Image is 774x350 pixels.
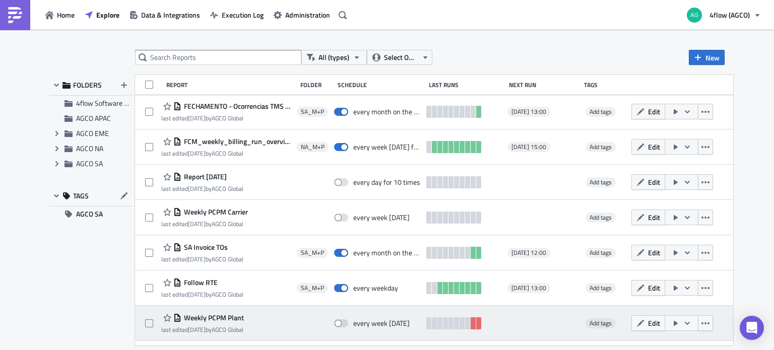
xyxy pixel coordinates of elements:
[631,139,665,155] button: Edit
[76,113,111,123] span: AGCO APAC
[353,143,421,152] div: every week on Monday for 10 times
[161,114,291,122] div: last edited by AGCO Global
[353,284,398,293] div: every weekday
[188,325,206,334] time: 2025-09-09T15:09:49Z
[681,4,766,26] button: 4flow (AGCO)
[384,52,418,63] span: Select Owner
[7,7,23,23] img: PushMetrics
[188,219,206,229] time: 2025-09-09T09:20:18Z
[631,174,665,190] button: Edit
[590,142,612,152] span: Add tags
[586,177,616,187] span: Add tags
[301,50,367,65] button: All (types)
[353,248,421,257] div: every month on the 1st
[631,104,665,119] button: Edit
[353,178,420,187] div: every day for 10 times
[188,290,206,299] time: 2025-09-05T12:44:22Z
[73,81,102,90] span: FOLDERS
[124,7,205,23] button: Data & Integrations
[648,177,660,187] span: Edit
[353,107,421,116] div: every month on the 5th
[141,10,200,20] span: Data & Integrations
[586,318,616,328] span: Add tags
[648,247,660,258] span: Edit
[590,107,612,116] span: Add tags
[301,143,325,151] span: NA_M+P
[709,10,750,20] span: 4flow (AGCO)
[353,319,410,328] div: every week on Wednesday
[631,209,665,225] button: Edit
[590,213,612,222] span: Add tags
[188,254,206,264] time: 2025-09-05T14:53:19Z
[76,128,109,138] span: AGCO EME
[135,50,301,65] input: Search Reports
[318,52,349,63] span: All (types)
[161,220,248,228] div: last edited by AGCO Global
[648,142,660,152] span: Edit
[586,107,616,117] span: Add tags
[49,206,133,222] button: AGCO SA
[181,102,291,111] span: FECHAMENTO - Ocorrencias TMS - Mes anterior - SIRIUS
[76,206,103,222] span: AGCO SA
[590,318,612,328] span: Add tags
[686,7,703,24] img: Avatar
[301,108,324,116] span: SA_M+P
[586,248,616,258] span: Add tags
[301,249,324,257] span: SA_M+P
[584,81,627,89] div: Tags
[161,185,243,192] div: last edited by AGCO Global
[631,280,665,296] button: Edit
[353,213,410,222] div: every week on Wednesday
[188,113,206,123] time: 2025-09-09T17:57:41Z
[181,137,291,146] span: FCM_weekly_billing_run_overview
[181,172,227,181] span: Report 2025-09-09
[648,212,660,223] span: Edit
[301,284,324,292] span: SA_M+P
[285,10,330,20] span: Administration
[222,10,264,20] span: Execution Log
[367,50,432,65] button: Select Owner
[590,283,612,293] span: Add tags
[590,248,612,257] span: Add tags
[740,316,764,340] div: Open Intercom Messenger
[511,143,546,151] span: [DATE] 15:00
[166,81,295,89] div: Report
[689,50,725,65] button: New
[648,106,660,117] span: Edit
[586,142,616,152] span: Add tags
[40,7,80,23] button: Home
[161,150,291,157] div: last edited by AGCO Global
[188,149,206,158] time: 2025-09-09T13:47:55Z
[161,255,243,263] div: last edited by AGCO Global
[511,108,546,116] span: [DATE] 13:00
[161,291,243,298] div: last edited by AGCO Global
[590,177,612,187] span: Add tags
[188,184,206,193] time: 2025-09-09T11:52:12Z
[76,98,138,108] span: 4flow Software KAM
[586,283,616,293] span: Add tags
[181,313,244,322] span: Weekly PCPM Plant
[57,10,75,20] span: Home
[76,158,103,169] span: AGCO SA
[205,7,269,23] button: Execution Log
[300,81,333,89] div: Folder
[161,326,244,333] div: last edited by AGCO Global
[511,284,546,292] span: [DATE] 13:00
[631,315,665,331] button: Edit
[181,278,218,287] span: Follow RTE
[705,52,720,63] span: New
[181,207,248,217] span: Weekly PCPM Carrier
[269,7,335,23] button: Administration
[429,81,504,89] div: Last Runs
[76,143,103,154] span: AGCO NA
[511,249,546,257] span: [DATE] 12:00
[80,7,124,23] a: Explore
[509,81,579,89] div: Next Run
[631,245,665,260] button: Edit
[586,213,616,223] span: Add tags
[73,191,89,200] span: TAGS
[648,283,660,293] span: Edit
